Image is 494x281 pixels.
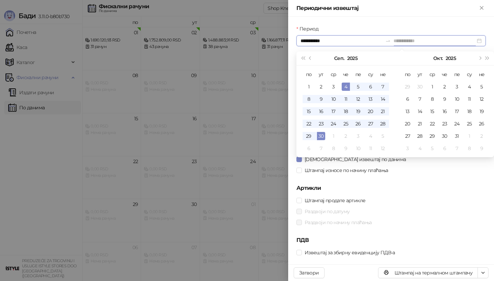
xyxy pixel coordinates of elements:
div: 5 [478,83,486,91]
div: 27 [403,132,412,140]
td: 2025-10-26 [475,118,488,130]
td: 2025-10-11 [463,93,475,105]
td: 2025-09-14 [377,93,389,105]
div: 30 [317,132,325,140]
div: 23 [317,120,325,128]
div: 2 [342,132,350,140]
td: 2025-09-28 [377,118,389,130]
th: пе [451,68,463,81]
div: 1 [329,132,338,140]
td: 2025-10-11 [364,142,377,155]
td: 2025-11-07 [451,142,463,155]
div: 6 [366,83,375,91]
td: 2025-09-17 [327,105,340,118]
td: 2025-10-16 [438,105,451,118]
button: Изабери месец [433,51,443,65]
div: 22 [428,120,436,128]
div: 3 [329,83,338,91]
button: Штампај на термалном штампачу [378,267,478,278]
td: 2025-10-25 [463,118,475,130]
div: 19 [478,107,486,115]
div: 4 [366,132,375,140]
div: 10 [329,95,338,103]
div: 2 [440,83,449,91]
td: 2025-10-07 [414,93,426,105]
div: 15 [305,107,313,115]
div: 4 [416,144,424,152]
td: 2025-10-12 [377,142,389,155]
td: 2025-09-30 [414,81,426,93]
td: 2025-09-25 [340,118,352,130]
td: 2025-10-05 [377,130,389,142]
button: Следећи месец (PageDown) [476,51,483,65]
div: 13 [403,107,412,115]
button: Претходни месец (PageUp) [307,51,314,65]
td: 2025-09-21 [377,105,389,118]
div: 10 [453,95,461,103]
td: 2025-09-18 [340,105,352,118]
div: 14 [379,95,387,103]
div: 28 [416,132,424,140]
div: 26 [478,120,486,128]
td: 2025-10-06 [303,142,315,155]
th: не [475,68,488,81]
div: 9 [478,144,486,152]
td: 2025-10-02 [438,81,451,93]
h5: Артикли [296,184,486,192]
button: Изабери годину [446,51,456,65]
div: 28 [379,120,387,128]
td: 2025-09-29 [401,81,414,93]
div: 25 [465,120,473,128]
div: 21 [379,107,387,115]
div: 19 [354,107,362,115]
input: Период [301,37,383,45]
td: 2025-09-09 [315,93,327,105]
div: 4 [342,83,350,91]
td: 2025-09-11 [340,93,352,105]
div: 11 [366,144,375,152]
div: 9 [342,144,350,152]
div: 29 [428,132,436,140]
td: 2025-10-24 [451,118,463,130]
div: 24 [453,120,461,128]
td: 2025-10-10 [451,93,463,105]
div: 12 [354,95,362,103]
td: 2025-10-05 [475,81,488,93]
td: 2025-09-23 [315,118,327,130]
div: 18 [465,107,473,115]
div: 14 [416,107,424,115]
th: по [401,68,414,81]
div: Периодични извештај [296,4,478,12]
div: 27 [366,120,375,128]
th: су [463,68,475,81]
div: 29 [403,83,412,91]
td: 2025-10-17 [451,105,463,118]
div: 26 [354,120,362,128]
th: че [438,68,451,81]
td: 2025-09-22 [303,118,315,130]
div: 20 [366,107,375,115]
td: 2025-10-01 [426,81,438,93]
td: 2025-10-03 [352,130,364,142]
td: 2025-09-05 [352,81,364,93]
td: 2025-11-04 [414,142,426,155]
div: 1 [428,83,436,91]
div: 31 [453,132,461,140]
td: 2025-10-06 [401,93,414,105]
div: 30 [440,132,449,140]
td: 2025-10-04 [463,81,475,93]
span: Раздвоји по датуму [302,208,352,215]
div: 3 [403,144,412,152]
div: 5 [354,83,362,91]
div: 11 [342,95,350,103]
td: 2025-10-01 [327,130,340,142]
td: 2025-09-26 [352,118,364,130]
div: 3 [354,132,362,140]
div: 29 [305,132,313,140]
td: 2025-09-20 [364,105,377,118]
div: 1 [465,132,473,140]
td: 2025-11-08 [463,142,475,155]
td: 2025-09-06 [364,81,377,93]
div: 12 [379,144,387,152]
h5: ПДВ [296,236,486,244]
